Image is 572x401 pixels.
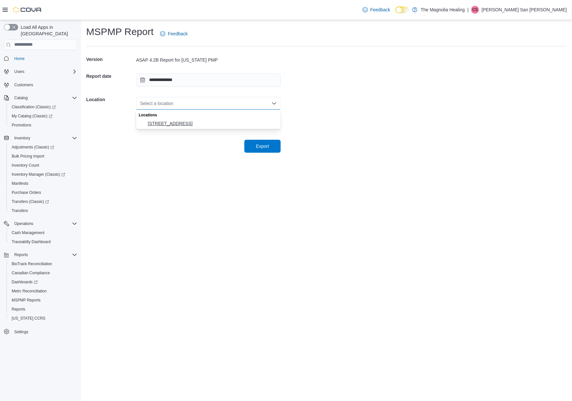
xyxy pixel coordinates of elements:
button: Home [1,54,80,63]
a: BioTrack Reconciliation [9,260,55,268]
button: Customers [1,80,80,89]
span: Manifests [9,180,77,187]
span: Reports [9,305,77,313]
button: [US_STATE] CCRS [6,314,80,323]
div: Christopher San Felipe [471,6,479,14]
span: Cash Management [12,230,44,235]
a: Canadian Compliance [9,269,53,277]
a: Dashboards [9,278,40,286]
a: My Catalog (Classic) [9,112,55,120]
input: Accessible screen reader label [140,100,141,107]
span: Settings [14,329,28,335]
a: Transfers (Classic) [6,197,80,206]
button: Reports [1,250,80,259]
a: Inventory Count [9,161,42,169]
input: Dark Mode [395,6,409,13]
span: Dashboards [9,278,77,286]
a: Classification (Classic) [6,102,80,112]
span: Manifests [12,181,28,186]
h5: Report date [86,70,135,83]
p: [PERSON_NAME] San [PERSON_NAME] [482,6,567,14]
span: Adjustments (Classic) [12,145,54,150]
a: Adjustments (Classic) [6,143,80,152]
span: Bulk Pricing Import [12,154,44,159]
a: Adjustments (Classic) [9,143,57,151]
button: Settings [1,327,80,336]
img: Cova [13,6,42,13]
button: Inventory [12,134,33,142]
h5: Location [86,93,135,106]
button: Inventory [1,134,80,143]
span: Export [256,143,269,149]
p: The Magnolia Healing [421,6,465,14]
span: Metrc Reconciliation [9,287,77,295]
span: Customers [14,82,33,88]
a: Transfers [9,207,30,215]
span: Reports [12,307,25,312]
a: Cash Management [9,229,47,237]
button: Metrc Reconciliation [6,287,80,296]
button: Export [244,140,281,153]
a: [US_STATE] CCRS [9,314,48,322]
span: Washington CCRS [9,314,77,322]
span: Promotions [9,121,77,129]
a: My Catalog (Classic) [6,112,80,121]
a: Bulk Pricing Import [9,152,47,160]
span: My Catalog (Classic) [12,113,53,119]
button: Traceabilty Dashboard [6,237,80,246]
span: Transfers (Classic) [9,198,77,206]
a: Home [12,55,27,63]
span: Purchase Orders [12,190,41,195]
span: Reports [14,252,28,257]
span: Inventory [14,136,30,141]
span: Users [14,69,24,74]
span: Canadian Compliance [9,269,77,277]
span: MSPMP Reports [12,298,41,303]
span: My Catalog (Classic) [9,112,77,120]
div: Locations [136,110,281,119]
a: Traceabilty Dashboard [9,238,53,246]
button: Transfers [6,206,80,215]
span: Transfers [9,207,77,215]
span: Traceabilty Dashboard [9,238,77,246]
span: Inventory [12,134,77,142]
a: Classification (Classic) [9,103,58,111]
button: Operations [1,219,80,228]
button: Operations [12,220,36,228]
span: [STREET_ADDRESS] [148,120,277,127]
span: Canadian Compliance [12,270,50,276]
p: | [467,6,469,14]
button: Close list of options [272,101,277,106]
button: Promotions [6,121,80,130]
span: Inventory Manager (Classic) [12,172,65,177]
span: Inventory Count [9,161,77,169]
span: Settings [12,327,77,336]
span: Feedback [168,30,188,37]
span: Metrc Reconciliation [12,289,47,294]
span: Cash Management [9,229,77,237]
span: Users [12,68,77,76]
h5: Version [86,53,135,66]
a: Inventory Manager (Classic) [9,171,68,178]
button: Bulk Pricing Import [6,152,80,161]
a: Transfers (Classic) [9,198,52,206]
span: Transfers [12,208,28,213]
button: Catalog [12,94,30,102]
button: Purchase Orders [6,188,80,197]
span: CS [473,6,478,14]
span: Bulk Pricing Import [9,152,77,160]
span: Transfers (Classic) [12,199,49,204]
span: BioTrack Reconciliation [12,261,52,266]
span: BioTrack Reconciliation [9,260,77,268]
button: Cash Management [6,228,80,237]
span: Customers [12,81,77,89]
a: Inventory Manager (Classic) [6,170,80,179]
span: Promotions [12,123,31,128]
span: Home [14,56,25,61]
button: Reports [6,305,80,314]
span: Catalog [14,95,28,100]
span: Classification (Classic) [9,103,77,111]
span: MSPMP Reports [9,296,77,304]
a: Feedback [360,3,393,16]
